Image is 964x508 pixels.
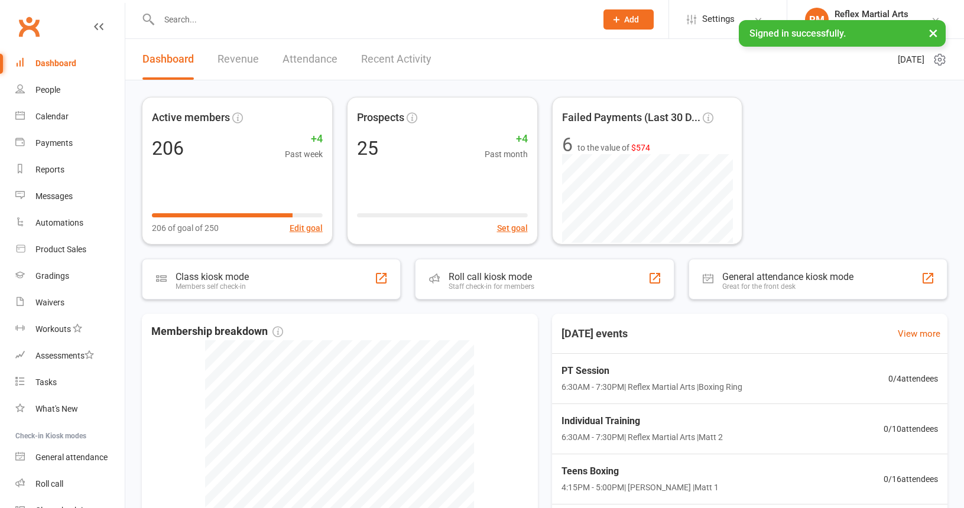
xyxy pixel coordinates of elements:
div: Gradings [35,271,69,281]
span: 6:30AM - 7:30PM | Reflex Martial Arts | Matt 2 [561,431,723,444]
a: Revenue [218,39,259,80]
div: General attendance [35,452,108,462]
span: Individual Training [561,413,723,429]
a: Reports [15,157,125,183]
span: Teens Boxing [561,464,719,479]
span: 206 of goal of 250 [152,222,219,235]
a: Tasks [15,369,125,396]
div: 25 [357,139,378,158]
div: 6 [562,135,573,154]
a: Calendar [15,103,125,130]
div: Staff check-in for members [449,282,534,291]
button: Set goal [497,222,528,235]
a: Dashboard [15,50,125,77]
a: Assessments [15,343,125,369]
span: 0 / 16 attendees [884,473,938,486]
div: Messages [35,191,73,201]
a: People [15,77,125,103]
a: Dashboard [142,39,194,80]
span: Add [624,15,639,24]
a: Product Sales [15,236,125,263]
a: Payments [15,130,125,157]
span: Prospects [357,109,404,126]
a: General attendance kiosk mode [15,444,125,471]
span: 0 / 4 attendees [888,372,938,385]
div: Waivers [35,298,64,307]
h3: [DATE] events [552,323,637,344]
div: Dashboard [35,58,76,68]
a: Attendance [283,39,337,80]
span: [DATE] [898,53,924,67]
div: Reflex Martial Arts [835,9,908,19]
div: Great for the front desk [722,282,853,291]
a: View more [898,327,940,341]
span: PT Session [561,363,742,379]
span: 4:15PM - 5:00PM | [PERSON_NAME] | Matt 1 [561,481,719,494]
span: Past week [285,148,323,161]
span: Membership breakdown [151,323,283,340]
input: Search... [155,11,588,28]
button: Add [603,9,654,30]
span: 0 / 10 attendees [884,422,938,435]
button: Edit goal [290,222,323,235]
div: RM [805,8,829,31]
div: General attendance kiosk mode [722,271,853,282]
span: Past month [485,148,528,161]
div: Assessments [35,351,94,360]
div: Class kiosk mode [176,271,249,282]
span: Settings [702,6,735,32]
a: Messages [15,183,125,210]
div: Reflex Martial Arts [835,19,908,30]
div: People [35,85,60,95]
div: Product Sales [35,245,86,254]
span: to the value of [577,141,650,154]
div: Automations [35,218,83,227]
span: $574 [631,143,650,152]
a: Workouts [15,316,125,343]
span: Failed Payments (Last 30 D... [562,109,700,126]
span: Active members [152,109,230,126]
div: What's New [35,404,78,413]
a: Automations [15,210,125,236]
a: Roll call [15,471,125,497]
div: Roll call [35,479,63,489]
a: Recent Activity [361,39,431,80]
span: +4 [485,131,528,148]
div: Members self check-in [176,282,249,291]
div: Reports [35,165,64,174]
button: × [923,20,944,45]
div: Tasks [35,377,57,387]
a: Clubworx [14,12,44,41]
div: Calendar [35,112,69,121]
span: 6:30AM - 7:30PM | Reflex Martial Arts | Boxing Ring [561,380,742,393]
a: What's New [15,396,125,422]
div: Payments [35,138,73,148]
a: Gradings [15,263,125,289]
span: Signed in successfully. [749,28,846,39]
div: Workouts [35,324,71,334]
a: Waivers [15,289,125,316]
div: 206 [152,139,184,158]
span: +4 [285,131,323,148]
div: Roll call kiosk mode [449,271,534,282]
